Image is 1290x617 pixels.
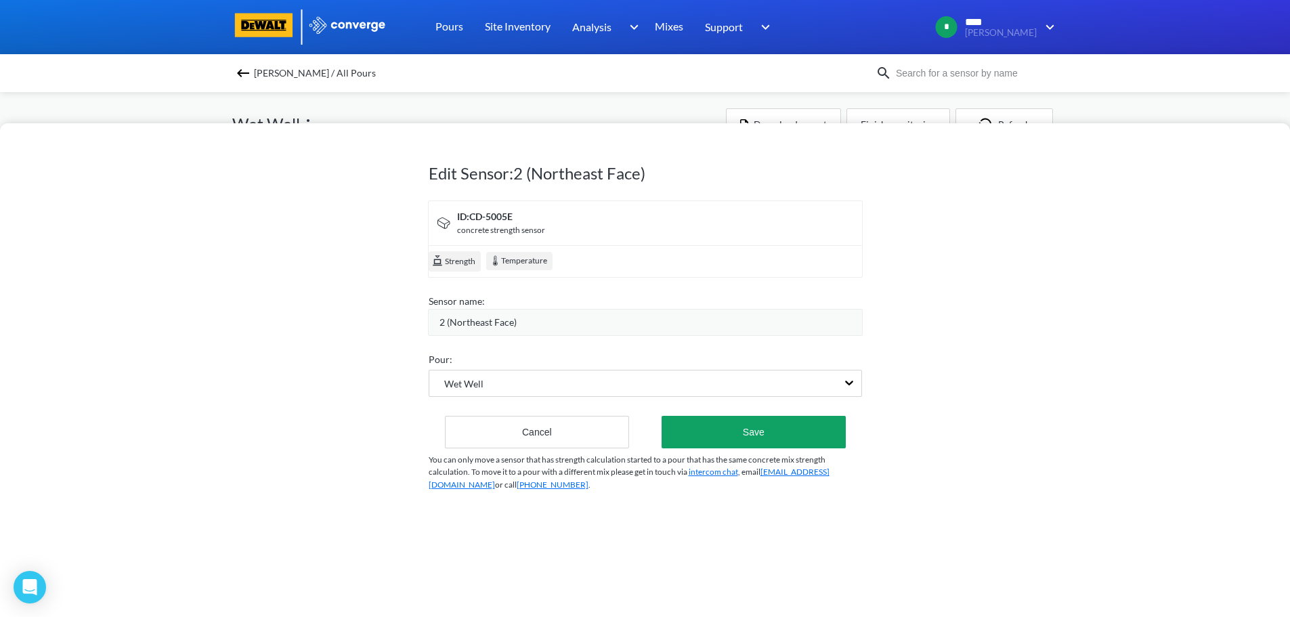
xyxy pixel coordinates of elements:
a: intercom chat [689,467,738,477]
div: Open Intercom Messenger [14,571,46,603]
div: ID: CD-5005E [457,209,545,224]
button: Cancel [445,416,630,448]
button: Save [662,416,845,448]
div: Sensor name: [429,294,862,309]
span: Support [705,18,743,35]
img: downArrow.svg [1037,19,1058,35]
span: 2 (Northeast Face) [439,315,517,330]
p: You can only move a sensor that has strength calculation started to a pour that has the same conc... [429,454,862,492]
span: [PERSON_NAME] [965,28,1037,38]
div: concrete strength sensor [457,224,545,237]
input: Search for a sensor by name [892,66,1056,81]
div: Temperature [486,252,553,270]
img: downArrow.svg [620,19,642,35]
img: icon-search.svg [876,65,892,81]
a: [PHONE_NUMBER] [517,480,588,490]
img: signal-icon.svg [435,215,452,231]
img: cube.svg [431,254,444,266]
img: downArrow.svg [752,19,774,35]
img: logo_ewhite.svg [308,16,387,34]
a: [EMAIL_ADDRESS][DOMAIN_NAME] [429,467,830,490]
img: logo-dewalt.svg [232,13,296,37]
h1: Edit Sensor: 2 (Northeast Face) [429,163,862,184]
span: Analysis [572,18,611,35]
img: temperature.svg [489,255,501,267]
img: backspace.svg [235,65,251,81]
span: [PERSON_NAME] / All Pours [254,64,376,83]
span: Strength [444,255,475,269]
span: Wet Well [429,377,483,391]
div: Pour: [429,352,862,367]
